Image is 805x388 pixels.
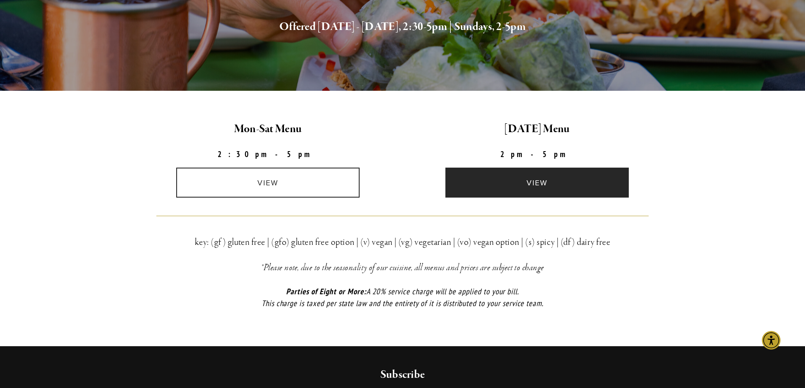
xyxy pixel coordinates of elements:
em: A 20% service charge will be applied to your bill. This charge is taxed per state law and the ent... [262,286,543,309]
strong: 2pm-5pm [500,149,574,159]
div: Accessibility Menu [762,331,780,350]
a: view [445,168,629,198]
em: Parties of Eight or More: [286,286,366,296]
strong: 2:30pm-5pm [218,149,318,159]
h3: key: (gf) gluten free | (gfo) gluten free option | (v) vegan | (vg) vegetarian | (vo) vegan optio... [156,235,649,250]
h2: Subscribe [193,367,612,383]
a: view [176,168,360,198]
h2: [DATE] Menu [410,120,665,138]
h2: Mon-Sat Menu [141,120,396,138]
em: *Please note, due to the seasonality of our cuisine, all menus and prices are subject to change [261,262,544,274]
h2: Offered [DATE] - [DATE], 2:30-5pm | Sundays, 2-5pm [156,18,649,36]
